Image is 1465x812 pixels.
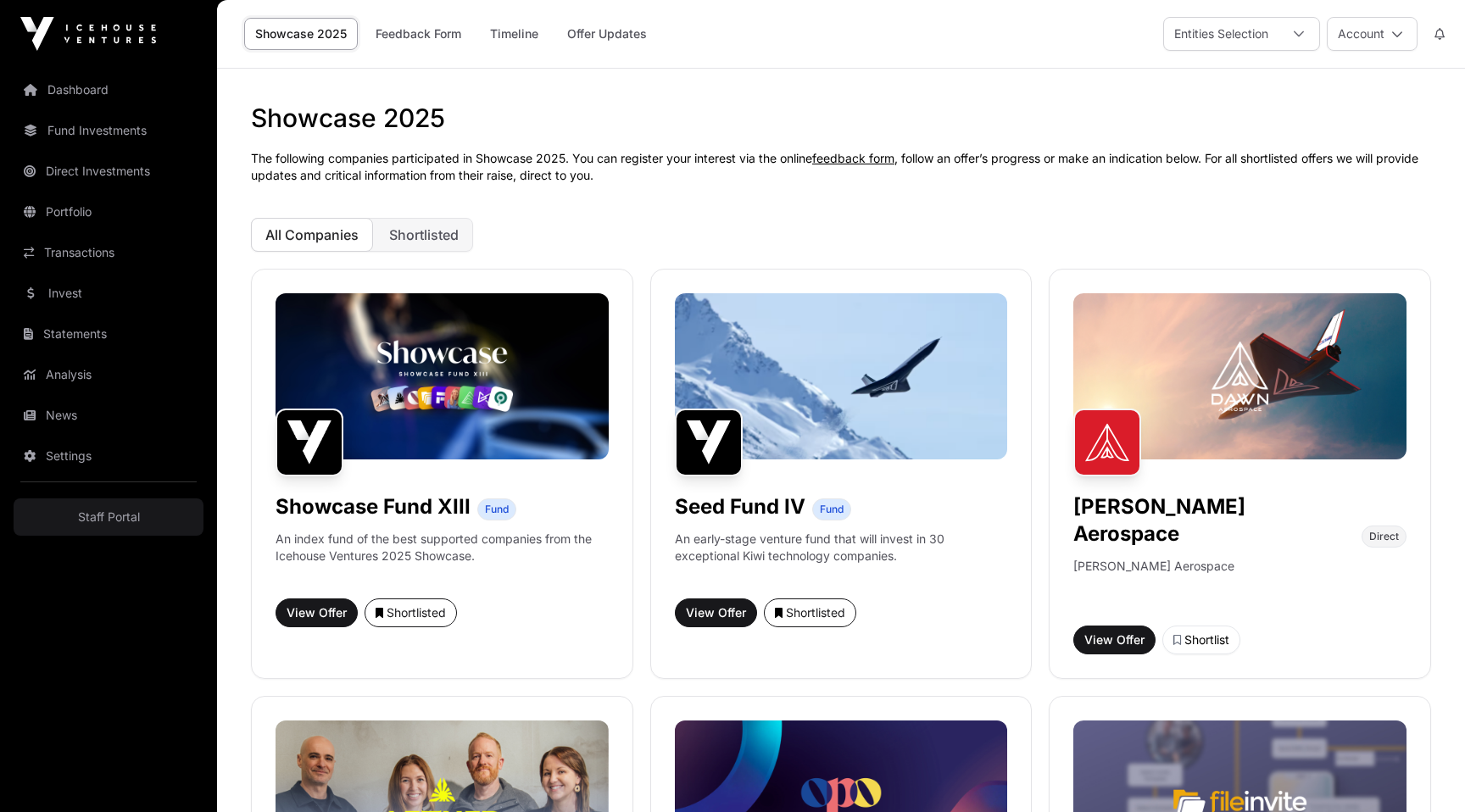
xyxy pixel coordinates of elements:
button: View Offer [276,598,358,627]
a: Feedback Form [365,18,472,50]
a: Portfolio [14,193,203,231]
button: All Companies [251,218,373,252]
p: An index fund of the best supported companies from the Icehouse Ventures 2025 Showcase. [276,531,609,565]
img: image-1600x800-%2810%29.jpg [675,293,1008,459]
a: Fund Investments [14,112,203,149]
p: [PERSON_NAME] Aerospace [1073,558,1234,612]
h1: Seed Fund IV [675,493,805,520]
a: Dashboard [14,71,203,108]
img: Showcase-Fund-Banner-1.jpg [276,293,609,459]
button: View Offer [675,598,757,627]
a: Showcase 2025 [244,18,358,50]
img: Dawn Aerospace [1073,409,1141,476]
h1: Showcase Fund XIII [276,493,471,520]
p: An early-stage venture fund that will invest in 30 exceptional Kiwi technology companies. [675,531,1008,565]
div: Shortlisted [376,604,446,621]
img: Showcase Fund XIII [276,409,343,476]
a: Statements [14,315,203,353]
a: Invest [14,275,203,312]
a: Transactions [14,234,203,271]
span: Direct [1369,530,1399,543]
span: Fund [820,503,844,516]
a: Timeline [479,18,549,50]
a: News [14,397,203,434]
a: Direct Investments [14,153,203,190]
button: Shortlisted [365,598,457,627]
button: Shortlist [1162,626,1240,654]
span: View Offer [287,604,347,621]
div: Shortlisted [775,604,845,621]
a: Offer Updates [556,18,658,50]
span: View Offer [1084,631,1145,648]
span: All Companies [265,226,359,243]
h1: [PERSON_NAME] Aerospace [1073,493,1355,548]
span: Fund [485,503,509,516]
h1: Showcase 2025 [251,103,1431,133]
div: Entities Selection [1164,18,1278,50]
a: Analysis [14,356,203,393]
span: View Offer [686,604,746,621]
div: Shortlist [1173,631,1229,648]
button: View Offer [1073,626,1156,654]
button: Shortlisted [764,598,856,627]
a: Staff Portal [14,498,203,536]
button: Account [1327,17,1418,51]
img: Seed Fund IV [675,409,743,476]
img: Dawn-Banner.jpg [1073,293,1407,459]
a: Settings [14,437,203,475]
p: The following companies participated in Showcase 2025. You can register your interest via the onl... [251,150,1431,184]
a: feedback form [812,151,894,165]
button: Shortlisted [375,218,473,252]
span: Shortlisted [389,226,459,243]
img: Icehouse Ventures Logo [20,17,156,51]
